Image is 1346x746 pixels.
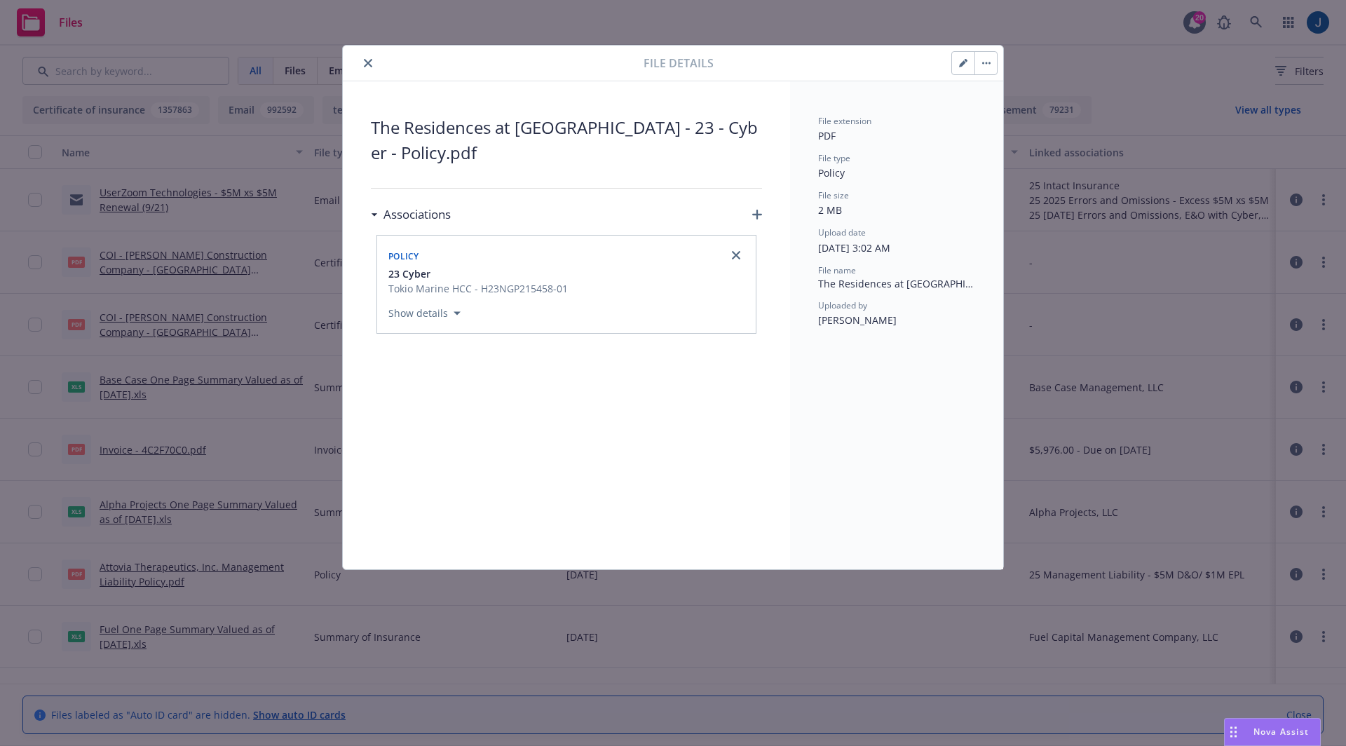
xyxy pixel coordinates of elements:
[818,166,845,179] span: Policy
[371,205,451,224] div: Associations
[388,281,568,296] span: Tokio Marine HCC - H23NGP215458-01
[818,313,897,327] span: [PERSON_NAME]
[644,55,714,72] span: File details
[388,266,430,281] span: 23 Cyber
[728,247,745,264] a: close
[818,115,871,127] span: File extension
[383,305,466,322] button: Show details
[1224,718,1321,746] button: Nova Assist
[818,299,867,311] span: Uploaded by
[388,250,419,262] span: Policy
[1253,726,1309,738] span: Nova Assist
[818,203,842,217] span: 2 MB
[1225,719,1242,745] div: Drag to move
[383,205,451,224] h3: Associations
[360,55,376,72] button: close
[818,152,850,164] span: File type
[388,266,568,281] button: 23 Cyber
[818,189,849,201] span: File size
[818,276,975,291] span: The Residences at [GEOGRAPHIC_DATA] - 23 - Cyber - Policy.pdf
[818,226,866,238] span: Upload date
[371,115,762,165] span: The Residences at [GEOGRAPHIC_DATA] - 23 - Cyber - Policy.pdf
[818,129,836,142] span: PDF
[818,264,856,276] span: File name
[818,241,890,255] span: [DATE] 3:02 AM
